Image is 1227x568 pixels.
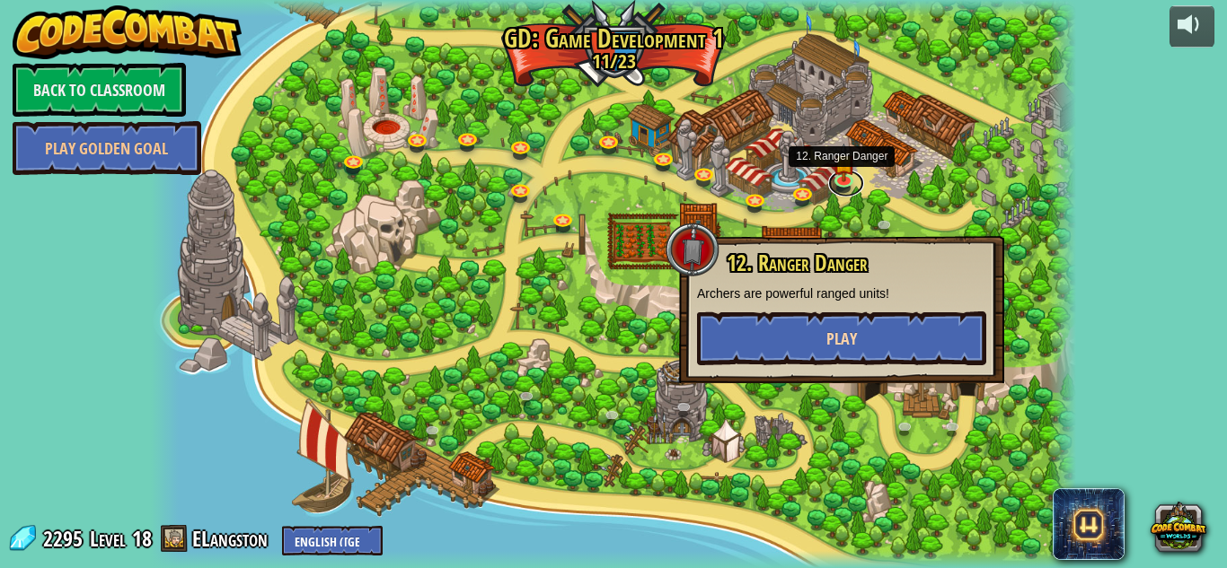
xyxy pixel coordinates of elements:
span: Level [90,524,126,554]
button: Play [697,311,986,365]
span: 12. Ranger Danger [727,248,868,278]
a: ELangston [192,524,273,553]
img: CodeCombat - Learn how to code by playing a game [13,5,243,59]
a: Play Golden Goal [13,121,201,175]
span: 2295 [43,524,88,553]
button: Adjust volume [1170,5,1214,48]
p: Archers are powerful ranged units! [697,284,986,302]
span: 18 [132,524,152,553]
a: Back to Classroom [13,63,186,117]
img: level-banner-started.png [832,144,854,182]
span: Play [826,328,857,350]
